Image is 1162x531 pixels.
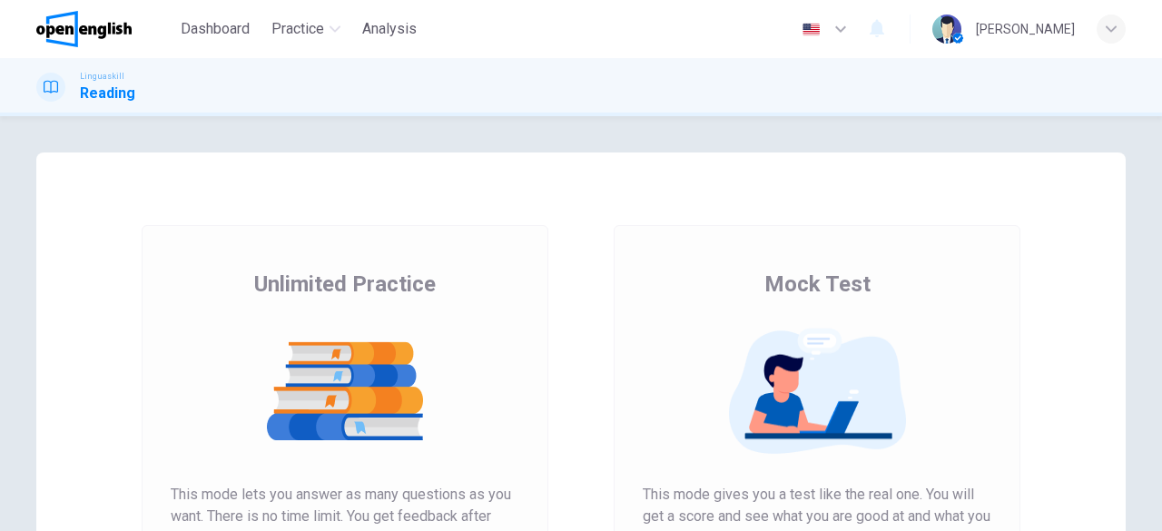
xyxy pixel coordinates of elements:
span: Linguaskill [80,70,124,83]
span: Practice [271,18,324,40]
button: Analysis [355,13,424,45]
span: Mock Test [764,270,871,299]
button: Dashboard [173,13,257,45]
span: Analysis [362,18,417,40]
span: Dashboard [181,18,250,40]
span: Unlimited Practice [254,270,436,299]
div: [PERSON_NAME] [976,18,1075,40]
img: en [800,23,822,36]
a: OpenEnglish logo [36,11,173,47]
img: Profile picture [932,15,961,44]
h1: Reading [80,83,135,104]
img: OpenEnglish logo [36,11,132,47]
button: Practice [264,13,348,45]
